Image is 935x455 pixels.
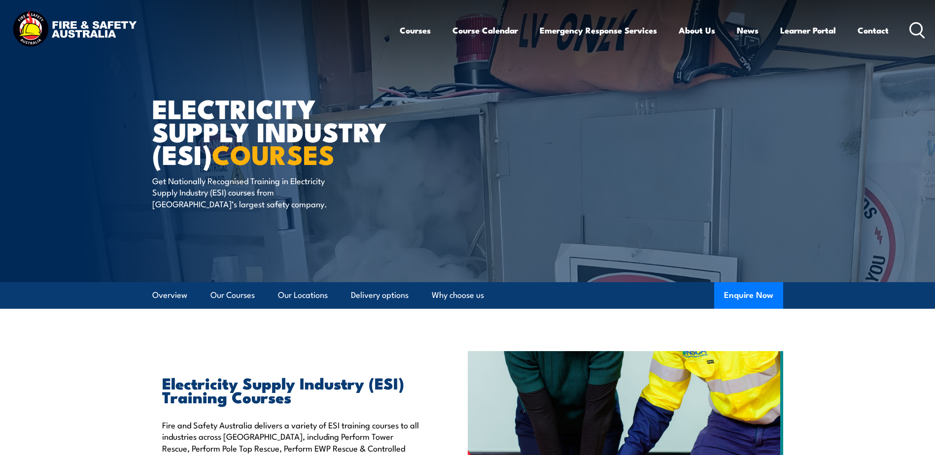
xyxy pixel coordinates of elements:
h1: Electricity Supply Industry (ESI) [152,97,396,165]
p: Get Nationally Recognised Training in Electricity Supply Industry (ESI) courses from [GEOGRAPHIC_... [152,175,332,209]
a: Emergency Response Services [540,17,657,43]
a: Delivery options [351,282,409,308]
a: Course Calendar [452,17,518,43]
h2: Electricity Supply Industry (ESI) Training Courses [162,376,422,403]
a: Courses [400,17,431,43]
a: Our Locations [278,282,328,308]
a: Overview [152,282,187,308]
a: News [737,17,759,43]
a: Our Courses [210,282,255,308]
a: Learner Portal [780,17,836,43]
a: Why choose us [432,282,484,308]
strong: COURSES [212,133,335,174]
button: Enquire Now [714,282,783,309]
a: Contact [858,17,889,43]
a: About Us [679,17,715,43]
